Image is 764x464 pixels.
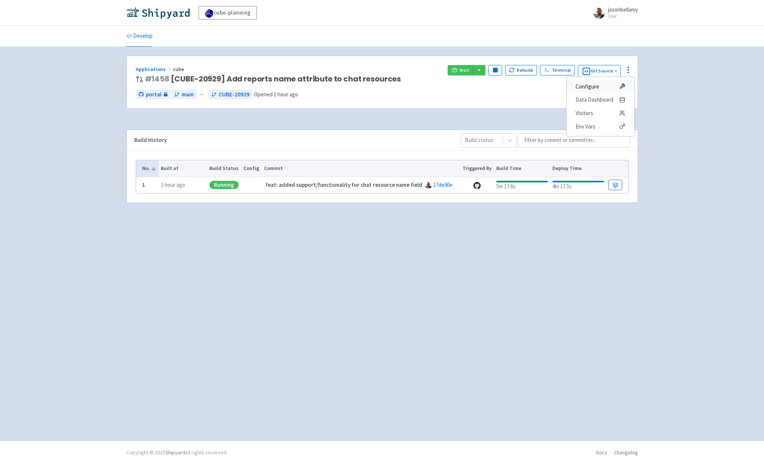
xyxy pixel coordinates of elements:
[126,449,228,457] div: Copyright © 2025 All rights reserved.
[173,66,185,72] span: cube
[142,181,145,188] b: 1
[608,180,622,190] a: Build Details
[608,14,638,19] small: User
[199,6,257,19] a: cube-planning
[241,160,262,177] th: Config
[219,90,249,99] span: CUBE-20929
[136,66,173,72] a: Applications
[145,74,169,84] a: #1458
[488,65,502,75] button: Pause
[134,136,449,145] div: Build History
[552,179,604,191] div: 4m 17.5s
[540,65,575,75] a: Terminal
[182,90,194,99] span: main
[207,160,241,177] th: Build Status
[567,80,634,93] a: Configure
[208,90,252,100] a: CUBE-20929
[567,106,634,120] a: Visitors
[209,181,239,189] div: Running
[159,160,207,177] th: Built at
[496,179,547,191] div: 5m 17.6s
[136,90,171,100] a: portal
[614,449,638,456] a: Changelog
[146,90,162,99] span: portal
[126,26,153,47] a: Develop
[608,6,638,13] span: jasonbellamy
[161,181,185,188] time: 1 hour ago
[254,91,298,98] span: Opened
[460,67,469,73] span: Visit
[274,91,298,98] time: 1 hour ago
[200,90,205,99] span: ←
[266,181,422,188] strong: feat: added support/functionality for chat resource name field
[576,95,613,105] span: Data Dashboard
[505,65,537,75] button: Rebuild
[596,449,607,456] a: Docs
[576,121,595,132] span: Env Vars
[589,7,638,19] a: jasonbellamy User
[145,75,401,83] span: [CUBE-20929] Add reports name attribute to chat resources
[518,133,630,148] input: Filter by commit or committer...
[576,81,599,92] span: Configure
[494,160,550,177] th: Build Time
[142,164,156,172] button: No.
[261,160,460,177] th: Commit
[578,65,621,78] button: Git Source
[576,108,593,118] span: Visitors
[550,160,606,177] th: Deploy Time
[567,120,634,133] a: Env Vars
[171,90,197,100] a: main
[165,449,185,456] a: Shipyard
[126,7,190,19] img: Shipyard logo
[433,181,452,188] a: 17de90e
[448,65,473,75] a: Visit
[567,93,634,106] a: Data Dashboard
[460,160,494,177] th: Triggered By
